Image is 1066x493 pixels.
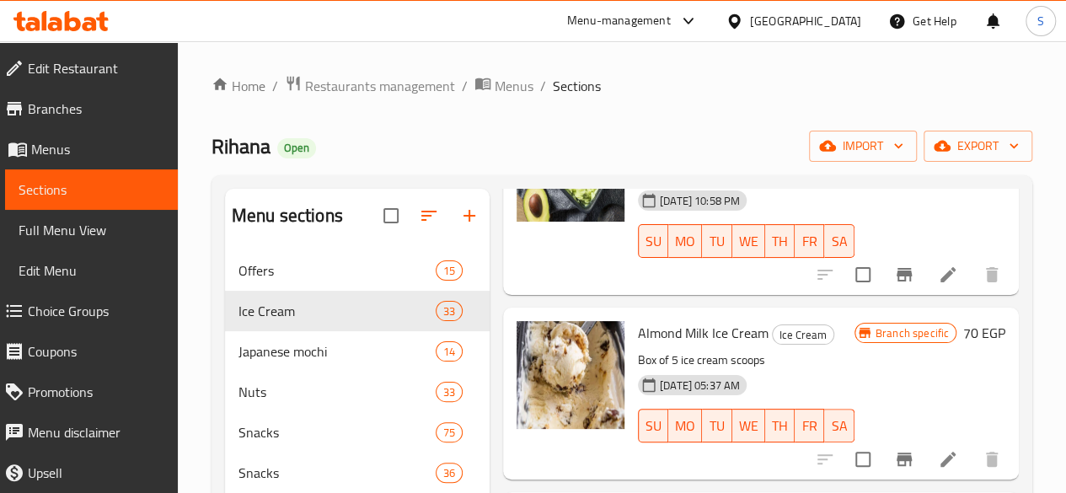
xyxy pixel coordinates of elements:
[31,139,164,159] span: Menus
[795,224,824,258] button: FR
[28,301,164,321] span: Choice Groups
[449,196,490,236] button: Add section
[845,257,881,292] span: Select to update
[285,75,455,97] a: Restaurants management
[831,414,847,438] span: SA
[437,425,462,441] span: 75
[831,229,847,254] span: SA
[437,263,462,279] span: 15
[638,409,668,442] button: SU
[225,453,490,493] div: Snacks36
[801,229,817,254] span: FR
[225,372,490,412] div: Nuts33
[238,341,436,362] div: Japanese mochi
[765,224,795,258] button: TH
[772,324,834,345] div: Ice Cream
[750,12,861,30] div: [GEOGRAPHIC_DATA]
[436,463,463,483] div: items
[645,229,662,254] span: SU
[238,260,436,281] span: Offers
[225,291,490,331] div: Ice Cream33
[212,75,1032,97] nav: breadcrumb
[795,409,824,442] button: FR
[19,260,164,281] span: Edit Menu
[765,409,795,442] button: TH
[884,439,924,480] button: Branch-specific-item
[675,229,695,254] span: MO
[937,136,1019,157] span: export
[645,414,662,438] span: SU
[225,250,490,291] div: Offers15
[809,131,917,162] button: import
[474,75,533,97] a: Menus
[824,224,854,258] button: SA
[938,265,958,285] a: Edit menu item
[436,382,463,402] div: items
[19,180,164,200] span: Sections
[668,409,702,442] button: MO
[709,414,725,438] span: TU
[437,384,462,400] span: 33
[1037,12,1044,30] span: S
[540,76,546,96] li: /
[212,127,271,165] span: Rihana
[277,138,316,158] div: Open
[938,449,958,469] a: Edit menu item
[436,341,463,362] div: items
[884,255,924,295] button: Branch-specific-item
[517,321,624,429] img: Almond Milk Ice Cream
[845,442,881,477] span: Select to update
[709,229,725,254] span: TU
[702,224,731,258] button: TU
[5,169,178,210] a: Sections
[409,196,449,236] span: Sort sections
[28,58,164,78] span: Edit Restaurant
[437,465,462,481] span: 36
[495,76,533,96] span: Menus
[238,382,436,402] span: Nuts
[773,325,833,345] span: Ice Cream
[437,303,462,319] span: 33
[567,11,671,31] div: Menu-management
[772,229,788,254] span: TH
[28,382,164,402] span: Promotions
[28,422,164,442] span: Menu disclaimer
[225,331,490,372] div: Japanese mochi14
[28,99,164,119] span: Branches
[232,203,343,228] h2: Menu sections
[436,260,463,281] div: items
[436,301,463,321] div: items
[668,224,702,258] button: MO
[19,220,164,240] span: Full Menu View
[963,321,1005,345] h6: 70 EGP
[436,422,463,442] div: items
[553,76,601,96] span: Sections
[462,76,468,96] li: /
[801,414,817,438] span: FR
[972,255,1012,295] button: delete
[225,412,490,453] div: Snacks75
[28,463,164,483] span: Upsell
[972,439,1012,480] button: delete
[638,224,668,258] button: SU
[732,224,765,258] button: WE
[772,414,788,438] span: TH
[272,76,278,96] li: /
[869,325,956,341] span: Branch specific
[238,422,436,442] span: Snacks
[305,76,455,96] span: Restaurants management
[238,463,436,483] span: Snacks
[212,76,265,96] a: Home
[238,301,436,321] span: Ice Cream
[924,131,1032,162] button: export
[5,210,178,250] a: Full Menu View
[653,378,747,394] span: [DATE] 05:37 AM
[437,344,462,360] span: 14
[739,229,758,254] span: WE
[638,350,854,371] p: Box of 5 ice cream scoops
[373,198,409,233] span: Select all sections
[638,320,769,346] span: Almond Milk Ice Cream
